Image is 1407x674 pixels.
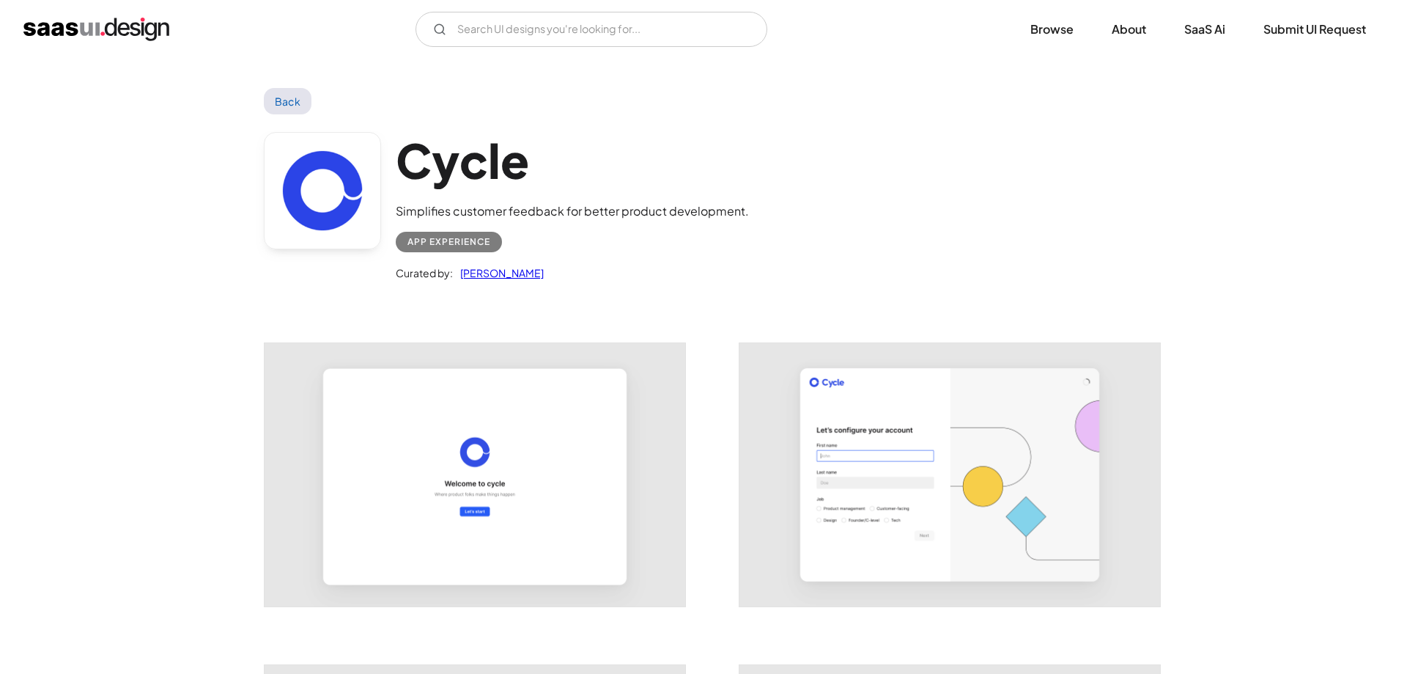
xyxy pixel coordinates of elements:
[1094,13,1164,45] a: About
[1013,13,1091,45] a: Browse
[265,343,685,607] a: open lightbox
[453,264,544,282] a: [PERSON_NAME]
[265,343,685,607] img: 641986e1504ff51eaad84d49_Cycle%20Welcome%20Screen.png
[396,132,749,188] h1: Cycle
[407,233,490,251] div: App Experience
[396,264,453,282] div: Curated by:
[396,202,749,220] div: Simplifies customer feedback for better product development.
[739,343,1160,607] a: open lightbox
[416,12,767,47] form: Email Form
[1246,13,1384,45] a: Submit UI Request
[416,12,767,47] input: Search UI designs you're looking for...
[23,18,169,41] a: home
[1167,13,1243,45] a: SaaS Ai
[739,343,1160,607] img: 641986feeb070a7dfc292507_Cycle%20Account%20Configuration%20Screen.png
[264,88,311,114] a: Back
